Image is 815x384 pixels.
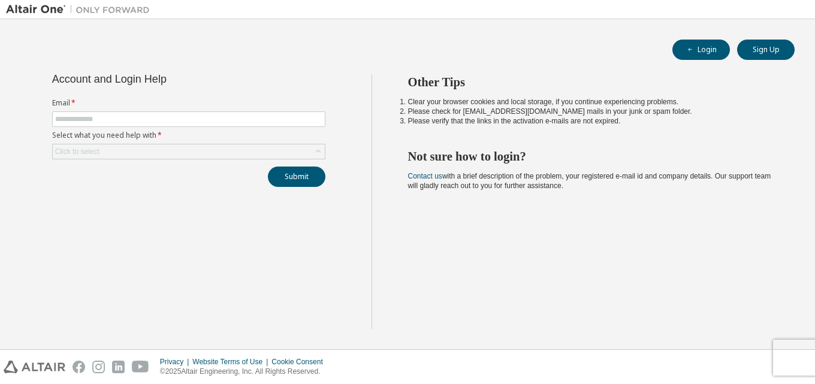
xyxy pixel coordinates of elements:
[408,97,774,107] li: Clear your browser cookies and local storage, if you continue experiencing problems.
[408,107,774,116] li: Please check for [EMAIL_ADDRESS][DOMAIN_NAME] mails in your junk or spam folder.
[408,149,774,164] h2: Not sure how to login?
[408,74,774,90] h2: Other Tips
[672,40,730,60] button: Login
[271,357,330,367] div: Cookie Consent
[55,147,99,156] div: Click to select
[6,4,156,16] img: Altair One
[132,361,149,373] img: youtube.svg
[92,361,105,373] img: instagram.svg
[73,361,85,373] img: facebook.svg
[737,40,795,60] button: Sign Up
[408,172,771,190] span: with a brief description of the problem, your registered e-mail id and company details. Our suppo...
[4,361,65,373] img: altair_logo.svg
[408,116,774,126] li: Please verify that the links in the activation e-mails are not expired.
[192,357,271,367] div: Website Terms of Use
[112,361,125,373] img: linkedin.svg
[160,357,192,367] div: Privacy
[53,144,325,159] div: Click to select
[52,74,271,84] div: Account and Login Help
[52,131,325,140] label: Select what you need help with
[160,367,330,377] p: © 2025 Altair Engineering, Inc. All Rights Reserved.
[268,167,325,187] button: Submit
[52,98,325,108] label: Email
[408,172,442,180] a: Contact us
